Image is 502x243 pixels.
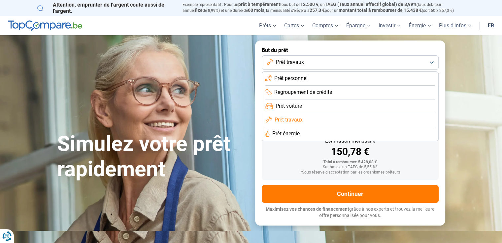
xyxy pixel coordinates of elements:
[276,102,302,110] span: Prêt voiture
[276,59,304,66] span: Prêt travaux
[274,89,332,96] span: Regroupement de crédits
[267,160,433,165] div: Total à rembourser: 5 428,08 €
[266,206,349,212] span: Maximisez vos chances de financement
[262,47,439,53] label: But du prêt
[262,185,439,203] button: Continuer
[310,8,325,13] span: 257,3 €
[484,16,498,35] a: fr
[405,16,435,35] a: Énergie
[325,2,417,7] span: TAEG (Taux annuel effectif global) de 8,99%
[267,170,433,175] div: *Sous réserve d'acceptation par les organismes prêteurs
[308,16,342,35] a: Comptes
[272,130,300,137] span: Prêt énergie
[267,165,433,170] div: Sur base d'un TAEG de 5,55 %*
[275,116,303,123] span: Prêt travaux
[267,147,433,157] div: 150,78 €
[300,2,318,7] span: 12.500 €
[267,138,433,144] div: Estimation mensuelle
[195,8,203,13] span: fixe
[435,16,476,35] a: Plus d'infos
[280,16,308,35] a: Cartes
[262,55,439,70] button: Prêt travaux
[255,16,280,35] a: Prêts
[8,20,82,31] img: TopCompare
[274,75,308,82] span: Prêt personnel
[238,2,280,7] span: prêt à tempérament
[339,8,422,13] span: montant total à rembourser de 15.438 €
[375,16,405,35] a: Investir
[262,206,439,219] p: grâce à nos experts et trouvez la meilleure offre personnalisée pour vous.
[183,2,465,13] p: Exemple représentatif : Pour un tous but de , un (taux débiteur annuel de 8,99%) et une durée de ...
[342,16,375,35] a: Épargne
[57,131,247,182] h1: Simulez votre prêt rapidement
[37,2,175,14] p: Attention, emprunter de l'argent coûte aussi de l'argent.
[248,8,264,13] span: 60 mois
